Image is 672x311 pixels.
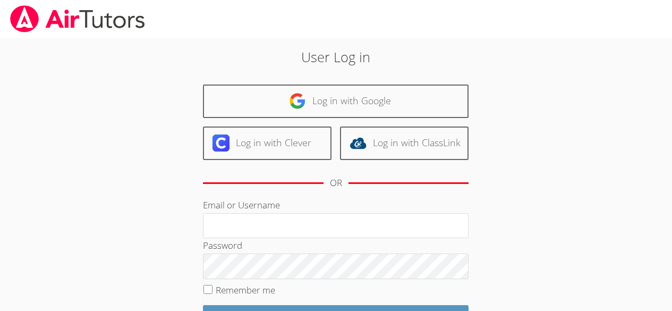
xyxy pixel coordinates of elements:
[340,127,469,160] a: Log in with ClassLink
[203,199,280,211] label: Email or Username
[203,85,469,118] a: Log in with Google
[155,47,517,67] h2: User Log in
[330,175,342,191] div: OR
[350,135,367,152] img: classlink-logo-d6bb404cc1216ec64c9a2012d9dc4662098be43eaf13dc465df04b49fa7ab582.svg
[9,5,146,32] img: airtutors_banner-c4298cdbf04f3fff15de1276eac7730deb9818008684d7c2e4769d2f7ddbe033.png
[203,127,331,160] a: Log in with Clever
[289,93,306,110] img: google-logo-50288ca7cdecda66e5e0955fdab243c47b7ad437acaf1139b6f446037453330a.svg
[212,135,229,152] img: clever-logo-6eab21bc6e7a338710f1a6ff85c0baf02591cd810cc4098c63d3a4b26e2feb20.svg
[216,284,275,296] label: Remember me
[203,239,242,251] label: Password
